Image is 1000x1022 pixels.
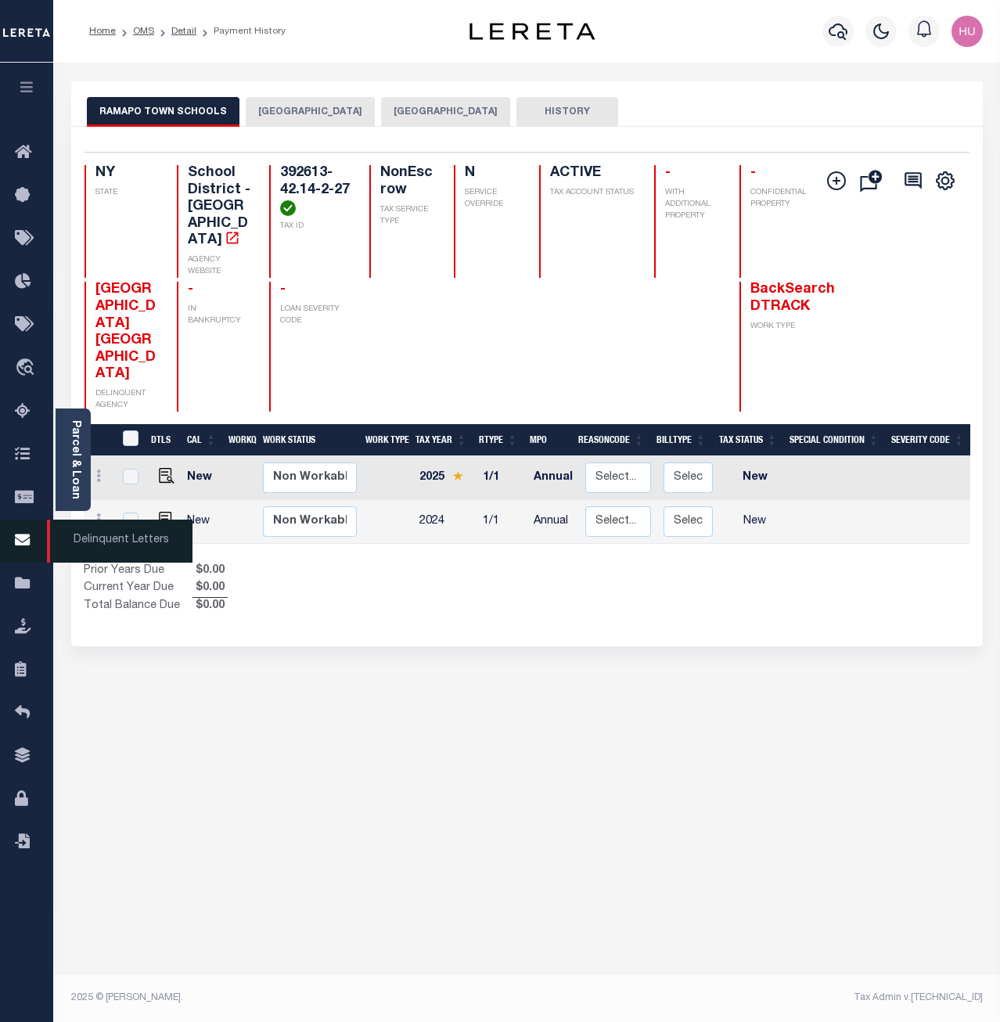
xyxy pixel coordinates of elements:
[550,187,635,199] p: TAX ACCOUNT STATUS
[381,97,510,127] button: [GEOGRAPHIC_DATA]
[84,598,192,615] td: Total Balance Due
[380,165,436,199] h4: NonEscrow
[188,304,250,327] p: IN BANKRUPTCY
[523,424,572,456] th: MPO
[280,221,351,232] p: TAX ID
[84,580,192,597] td: Current Year Due
[84,563,192,580] td: Prior Years Due
[477,456,527,500] td: 1/1
[380,204,436,228] p: TAX SERVICE TYPE
[750,187,813,211] p: CONFIDENTIAL PROPERTY
[84,424,113,456] th: &nbsp;&nbsp;&nbsp;&nbsp;&nbsp;&nbsp;&nbsp;&nbsp;&nbsp;&nbsp;
[188,165,250,250] h4: School District - [GEOGRAPHIC_DATA]
[246,97,375,127] button: [GEOGRAPHIC_DATA]
[409,424,473,456] th: Tax Year: activate to sort column ascending
[572,424,650,456] th: ReasonCode: activate to sort column ascending
[188,282,193,297] span: -
[181,500,222,544] td: New
[650,424,712,456] th: BillType: activate to sort column ascending
[95,282,156,381] span: [GEOGRAPHIC_DATA] [GEOGRAPHIC_DATA]
[750,166,756,180] span: -
[469,23,595,40] img: logo-dark.svg
[473,424,523,456] th: RType: activate to sort column ascending
[222,424,257,456] th: WorkQ
[47,520,192,563] span: Delinquent Letters
[89,27,116,36] a: Home
[413,500,477,544] td: 2024
[465,165,520,182] h4: N
[95,388,158,412] p: DELINQUENT AGENCY
[171,27,196,36] a: Detail
[280,165,351,216] h4: 392613-42.14-2-27
[192,598,228,615] span: $0.00
[113,424,146,456] th: &nbsp;
[413,456,477,500] td: 2025
[719,456,790,500] td: New
[527,456,579,500] td: Annual
[87,97,239,127] button: RAMAPO TOWN SCHOOLS
[257,424,363,456] th: Work Status
[885,424,970,456] th: Severity Code: activate to sort column ascending
[477,500,527,544] td: 1/1
[192,563,228,580] span: $0.00
[719,500,790,544] td: New
[280,282,286,297] span: -
[452,471,463,481] img: Star.svg
[516,97,618,127] button: HISTORY
[192,580,228,597] span: $0.00
[665,187,721,222] p: WITH ADDITIONAL PROPERTY
[359,424,409,456] th: Work Type
[181,456,222,500] td: New
[95,187,158,199] p: STATE
[527,500,579,544] td: Annual
[95,165,158,182] h4: NY
[145,424,181,456] th: DTLS
[181,424,222,456] th: CAL: activate to sort column ascending
[550,165,635,182] h4: ACTIVE
[750,321,813,333] p: WORK TYPE
[188,254,250,278] p: AGENCY WEBSITE
[70,420,81,499] a: Parcel & Loan
[196,24,286,38] li: Payment History
[783,424,885,456] th: Special Condition: activate to sort column ascending
[465,187,520,211] p: SERVICE OVERRIDE
[750,282,835,314] span: BackSearch DTRACK
[951,16,983,47] img: svg+xml;base64,PHN2ZyB4bWxucz0iaHR0cDovL3d3dy53My5vcmcvMjAwMC9zdmciIHBvaW50ZXItZXZlbnRzPSJub25lIi...
[133,27,154,36] a: OMS
[712,424,783,456] th: Tax Status: activate to sort column ascending
[15,358,40,379] i: travel_explore
[280,304,351,327] p: LOAN SEVERITY CODE
[665,166,671,180] span: -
